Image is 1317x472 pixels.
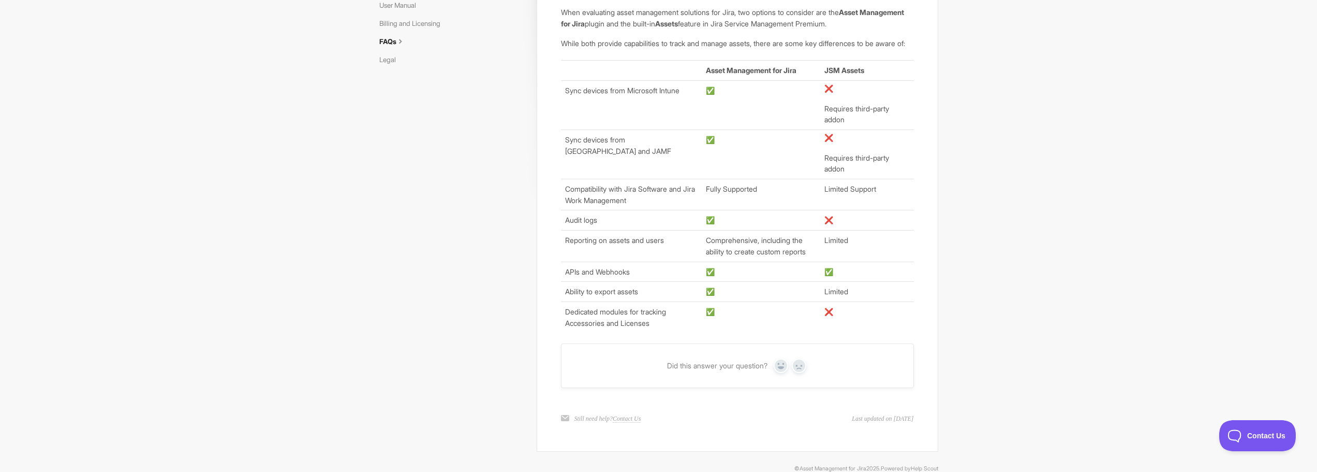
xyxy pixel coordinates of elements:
[574,414,641,423] p: Still need help?
[561,8,904,28] b: Asset Management for Jira
[379,33,413,50] a: FAQs
[561,38,913,49] p: While both provide capabilities to track and manage assets, there are some key differences to be ...
[824,66,864,75] b: JSM Assets
[379,15,448,32] a: Billing and Licensing
[667,361,767,370] span: Did this answer your question?
[655,19,678,28] b: Assets
[702,262,820,282] td: ✅
[824,83,909,94] p: ❌
[561,210,702,231] td: Audit logs
[561,282,702,302] td: Ability to export assets
[820,282,913,302] td: Limited
[881,465,938,472] span: Powered by
[1219,420,1296,451] iframe: Toggle Customer Support
[702,210,820,231] td: ✅
[702,302,820,333] td: ✅
[820,210,913,231] td: ❌
[561,262,702,282] td: APIs and Webhooks
[824,152,909,175] p: Requires third-party addon
[702,282,820,302] td: ✅
[613,415,641,423] a: Contact Us
[379,51,404,68] a: Legal
[561,231,702,262] td: Reporting on assets and users
[852,414,913,423] time: Last updated on [DATE]
[561,80,702,130] td: Sync devices from Microsoft Intune
[561,302,702,333] td: Dedicated modules for tracking Accessories and Licenses
[561,179,702,210] td: Compatibility with Jira Software and Jira Work Management
[824,103,909,125] p: Requires third-party addon
[706,66,796,75] b: Asset Management for Jira
[702,179,820,210] td: Fully Supported
[561,130,702,179] td: Sync devices from [GEOGRAPHIC_DATA] and JAMF
[820,179,913,210] td: Limited Support
[702,231,820,262] td: Comprehensive, including the ability to create custom reports
[820,231,913,262] td: Limited
[800,465,866,472] a: Asset Management for Jira
[911,465,938,472] a: Help Scout
[702,130,820,179] td: ✅
[820,302,913,333] td: ❌
[702,80,820,130] td: ✅
[561,7,913,29] p: When evaluating asset management solutions for Jira, two options to consider are the plugin and t...
[820,262,913,282] td: ✅
[824,132,909,144] p: ❌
